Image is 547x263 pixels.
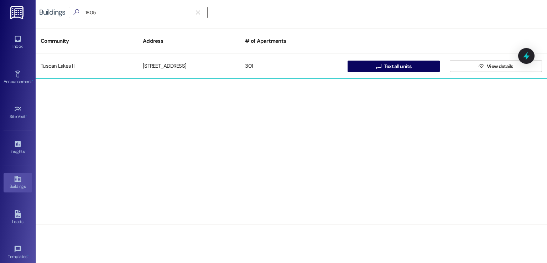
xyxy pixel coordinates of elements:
img: ResiDesk Logo [10,6,25,19]
div: Community [36,32,138,50]
a: Site Visit • [4,103,32,122]
div: Tuscan Lakes II [36,59,138,73]
span: View details [487,63,513,70]
a: Buildings [4,173,32,192]
a: Templates • [4,243,32,262]
a: Inbox [4,33,32,52]
i:  [71,9,82,16]
i:  [196,10,200,15]
div: # of Apartments [240,32,342,50]
div: Buildings [39,9,65,16]
i:  [376,63,381,69]
span: Text all units [384,63,411,70]
input: Search by building address [85,7,192,17]
i:  [479,63,484,69]
span: • [27,253,28,258]
span: • [25,148,26,153]
a: Leads [4,208,32,227]
span: • [32,78,33,83]
button: Clear text [192,7,204,18]
button: View details [450,61,542,72]
button: Text all units [348,61,440,72]
div: Address [138,32,240,50]
div: 301 [240,59,342,73]
a: Insights • [4,138,32,157]
span: • [26,113,27,118]
div: [STREET_ADDRESS] [138,59,240,73]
